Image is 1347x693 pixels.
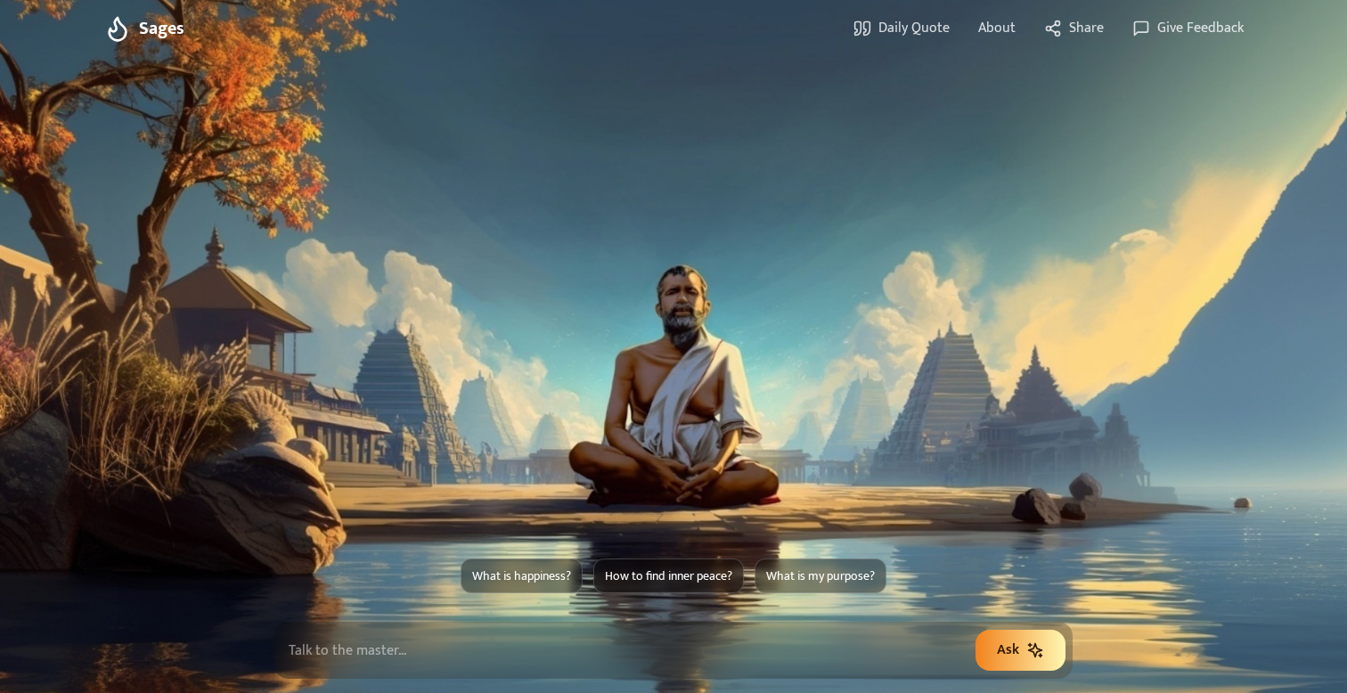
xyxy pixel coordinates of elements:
span: Give Feedback [1157,18,1244,39]
a: Sages - Home [103,14,184,43]
button: Ask [976,630,1065,671]
button: Give Feedback [1132,18,1244,39]
span: Sages [139,15,184,42]
span: Ask [997,640,1019,661]
a: Daily Quote [853,18,950,39]
nav: Main navigation [103,14,1244,43]
button: How to find inner peace? [593,558,744,593]
button: What is my purpose? [755,558,886,593]
button: About Sages [978,18,1016,39]
input: Talk to the master... [274,622,1073,679]
span: Share [1069,18,1104,39]
span: Daily Quote [878,18,950,39]
button: What is happiness? [461,558,583,593]
button: Share Sages [1044,18,1104,39]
